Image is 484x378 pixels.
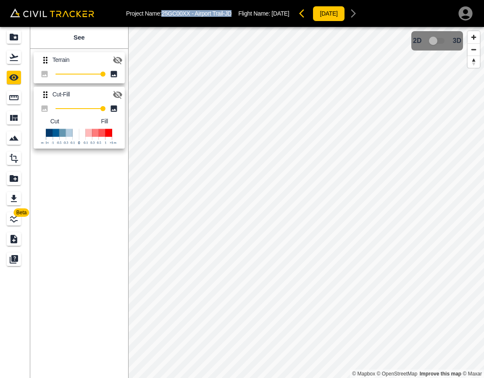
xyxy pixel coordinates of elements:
[352,371,375,377] a: Mapbox
[128,27,484,378] canvas: Map
[271,10,289,17] span: [DATE]
[420,371,461,377] a: Map feedback
[238,10,289,17] p: Flight Name:
[453,37,461,45] span: 3D
[126,10,231,17] p: Project Name: 25GC00XX - Airport Trail-JD
[413,37,421,45] span: 2D
[468,56,480,68] button: Reset bearing to north
[425,33,450,49] span: 3D model not uploaded yet
[10,8,94,17] img: Civil Tracker
[468,31,480,43] button: Zoom in
[463,371,482,377] a: Maxar
[377,371,418,377] a: OpenStreetMap
[313,6,345,21] button: [DATE]
[468,43,480,56] button: Zoom out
